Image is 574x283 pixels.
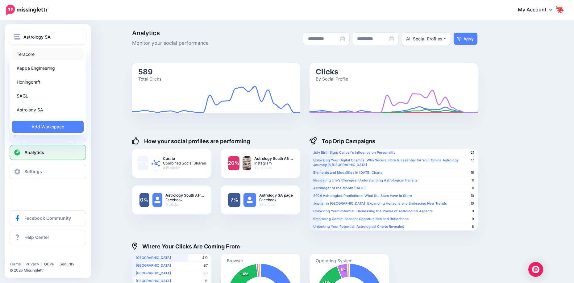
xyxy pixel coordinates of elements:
[12,90,84,102] a: SAGL
[310,137,376,145] h4: Top Drip Campaigns
[163,161,206,165] span: Combined Social Shares
[472,178,474,183] span: 11
[528,262,543,277] div: Open Intercom Messenger
[243,193,256,207] img: user_default_image.png
[254,165,293,170] span: 112 clicks
[138,76,161,81] text: Total Clicks
[163,156,206,161] b: Curate
[316,67,338,76] text: Clicks
[471,194,474,198] span: 10
[41,262,42,266] span: |
[24,150,44,155] span: Analytics
[163,165,206,170] span: 415 clicks
[10,126,86,141] a: Create
[204,263,208,268] span: 87
[203,271,208,276] span: 33
[472,217,474,221] span: 9
[139,193,149,207] a: 0%
[401,33,451,45] button: All Social Profiles
[313,186,366,190] b: Astrologer of the Month [DATE]
[24,235,49,240] span: Help Center
[471,150,474,155] span: 21
[26,262,39,266] a: Privacy
[313,224,404,229] b: Unlocking Your Potential: Astrological Charts Revealed
[138,156,148,170] a: 73%
[10,230,86,245] a: Help Center
[23,262,24,266] span: |
[132,243,240,250] h4: Where Your Clicks Are Coming From
[24,215,71,221] span: Facebook Community
[259,198,293,202] span: Facebook
[228,156,239,170] a: 20%
[132,137,250,145] h4: How your social profiles are performing
[165,202,204,207] span: 0 clicks
[56,262,58,266] span: |
[152,193,162,207] img: user_default_image.png
[10,210,86,226] a: Facebook Community
[136,271,171,275] b: [GEOGRAPHIC_DATA]
[10,29,86,44] button: Astrology SA
[24,169,42,174] span: Settings
[471,201,474,206] span: 10
[132,30,241,36] span: Analytics
[10,253,56,259] iframe: Twitter Follow Button
[12,62,84,74] a: Kappa Engineering
[202,256,208,260] span: 410
[165,198,204,202] span: Facebook
[12,104,84,116] a: Astrology SA
[12,121,84,133] a: Add Workspace
[471,170,474,175] span: 16
[12,48,84,60] a: Teracore
[316,258,352,263] text: Operating System
[228,193,240,207] a: 7%
[10,145,86,160] a: Analytics
[44,262,55,266] a: GDPR
[259,202,293,207] span: 38 clicks
[60,262,74,266] a: Security
[512,2,565,18] a: My Account
[138,67,153,76] text: 589
[10,262,21,266] a: Terms
[259,193,293,198] b: Astrology SA page
[472,186,474,190] span: 11
[454,33,477,45] button: Apply
[243,156,251,170] img: .png-82458
[313,194,412,198] b: 2024 Astrological Predictions: What the Stars Have in Store
[313,170,382,175] b: Elements and Modalities in [DATE] Charts
[406,35,443,43] div: All Social Profiles
[472,209,474,214] span: 9
[136,279,171,283] b: [GEOGRAPHIC_DATA]
[471,158,474,163] span: 17
[313,178,418,182] b: Navigating Life’s Changes: Understanding Astrological Transits
[10,164,86,179] a: Settings
[313,201,447,206] b: Jupiter in [GEOGRAPHIC_DATA]: Expanding Horizons and Embracing New Trends
[14,34,20,40] img: menu.png
[6,5,48,15] img: Missinglettr
[313,217,409,221] b: Embracing Gemini Season: Opportunities and Reflections
[165,193,204,198] b: Astrology South Afr…
[12,76,84,88] a: Honingcraft
[23,33,51,40] span: Astrology SA
[472,224,474,229] span: 8
[316,76,348,81] text: By Social Profile
[313,150,395,155] b: July Birth Sign: Cancer's Influence on Personality
[227,258,243,263] text: Browser
[132,39,241,47] span: Monitor your social performance
[254,161,293,165] span: Instagram
[136,256,171,260] b: [GEOGRAPHIC_DATA]
[313,209,433,213] b: Unlocking Your Potential: Harnessing the Power of Astrological Aspects
[10,267,90,273] li: © 2025 Missinglettr
[313,158,459,167] b: Unlocking Your Digital Cosmos: Why Secure Fibre Is Essential for Your Online Astrology Journey in...
[136,263,171,268] b: [GEOGRAPHIC_DATA]
[254,156,293,161] b: Astrology South Afr…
